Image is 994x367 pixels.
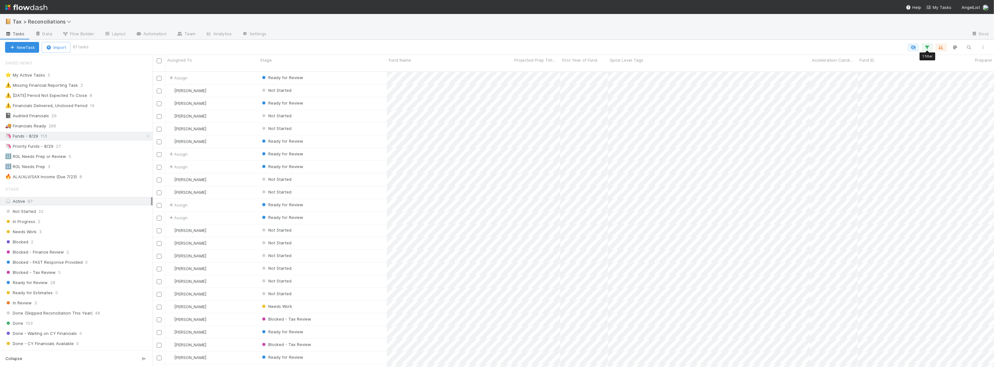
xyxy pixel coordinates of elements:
[58,268,61,276] span: 5
[168,88,173,93] img: avatar_cfa6ccaa-c7d9-46b3-b608-2ec56ecf97ad.png
[261,240,291,245] span: Not Started
[168,202,188,208] div: Assign
[174,355,206,360] span: [PERSON_NAME]
[261,100,303,105] span: Ready for Review
[5,309,93,317] span: Done (Skipped Reconciliation This Year)
[5,183,19,195] span: Stage
[389,57,411,63] span: Fund Name
[261,290,291,297] div: Not Started
[5,133,11,139] span: 🦄
[174,279,206,284] span: [PERSON_NAME]
[261,278,291,284] div: Not Started
[5,112,49,120] div: Audited Financials
[174,317,206,322] span: [PERSON_NAME]
[79,173,88,181] span: 8
[174,253,206,258] span: [PERSON_NAME]
[5,279,48,287] span: Ready for Review
[157,241,161,246] input: Toggle Row Selected
[168,291,206,297] div: [PERSON_NAME]
[5,299,32,307] span: In Review
[168,164,188,170] span: Assign
[168,355,173,360] img: avatar_e41e7ae5-e7d9-4d8d-9f56-31b0d7a2f4fd.png
[983,4,989,11] img: avatar_85833754-9fc2-4f19-a44b-7938606ee299.png
[5,238,28,246] span: Blocked
[79,330,82,337] span: 0
[5,92,87,99] div: [DATE] Period Not Expected To Close
[5,82,11,88] span: ⚠️
[5,71,45,79] div: My Active Tasks
[168,138,206,145] div: [PERSON_NAME]
[168,151,188,157] div: Assign
[168,265,206,272] div: [PERSON_NAME]
[261,189,291,194] span: Not Started
[261,214,303,221] div: Ready for Review
[157,178,161,182] input: Toggle Row Selected
[69,153,78,160] span: 5
[168,241,173,246] img: avatar_cfa6ccaa-c7d9-46b3-b608-2ec56ecf97ad.png
[157,228,161,233] input: Toggle Row Selected
[261,151,303,156] span: Ready for Review
[5,268,56,276] span: Blocked - Tax Review
[168,228,173,233] img: avatar_cfa6ccaa-c7d9-46b3-b608-2ec56ecf97ad.png
[157,330,161,335] input: Toggle Row Selected
[157,216,161,221] input: Toggle Row Selected
[168,279,173,284] img: avatar_cfa6ccaa-c7d9-46b3-b608-2ec56ecf97ad.png
[610,57,643,63] span: Spice Level Tags
[261,202,303,207] span: Ready for Review
[42,42,70,53] button: Import
[157,101,161,106] input: Toggle Row Selected
[5,164,11,169] span: 🔢
[261,88,291,93] span: Not Started
[157,254,161,259] input: Toggle Row Selected
[168,316,206,323] div: [PERSON_NAME]
[5,356,22,362] span: Collapse
[5,132,38,140] div: Funds - 8/29
[5,258,83,266] span: Blocked - FAST Response Provided
[174,113,206,119] span: [PERSON_NAME]
[5,92,11,98] span: ⚠️
[168,253,173,258] img: avatar_cfa6ccaa-c7d9-46b3-b608-2ec56ecf97ad.png
[174,304,206,309] span: [PERSON_NAME]
[962,5,980,10] span: AngelList
[56,142,67,150] span: 27
[95,309,100,317] span: 48
[5,143,11,149] span: 🦄
[261,74,303,81] div: Ready for Review
[261,87,291,93] div: Not Started
[168,329,206,335] div: [PERSON_NAME]
[261,163,303,170] div: Ready for Review
[157,152,161,157] input: Toggle Row Selected
[168,177,173,182] img: avatar_cfa6ccaa-c7d9-46b3-b608-2ec56ecf97ad.png
[261,342,311,347] span: Blocked - Tax Review
[5,153,11,159] span: 🔢
[261,176,291,182] div: Not Started
[168,240,206,246] div: [PERSON_NAME]
[168,266,173,271] img: avatar_cfa6ccaa-c7d9-46b3-b608-2ec56ecf97ad.png
[5,228,37,236] span: Needs Work
[174,177,206,182] span: [PERSON_NAME]
[174,190,206,195] span: [PERSON_NAME]
[168,291,173,296] img: avatar_66854b90-094e-431f-b713-6ac88429a2b8.png
[168,342,206,348] div: [PERSON_NAME]
[261,126,291,131] span: Not Started
[261,228,291,233] span: Not Started
[168,126,173,131] img: avatar_cfa6ccaa-c7d9-46b3-b608-2ec56ecf97ad.png
[157,58,161,63] input: Toggle All Rows Selected
[261,278,291,283] span: Not Started
[168,253,206,259] div: [PERSON_NAME]
[261,316,311,322] span: Blocked - Tax Review
[168,278,206,284] div: [PERSON_NAME]
[5,173,77,181] div: ALA/ALV/SAX Income (Due 7/23)
[5,31,25,37] span: Tasks
[5,102,87,110] div: Financials Delivered, Unclosed Period
[168,176,206,183] div: [PERSON_NAME]
[168,113,206,119] div: [PERSON_NAME]
[174,88,206,93] span: [PERSON_NAME]
[906,4,921,10] div: Help
[34,299,37,307] span: 3
[157,76,161,81] input: Toggle Row Selected
[172,29,201,39] a: Team
[168,113,173,119] img: avatar_cfa6ccaa-c7d9-46b3-b608-2ec56ecf97ad.png
[966,29,994,39] a: Docs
